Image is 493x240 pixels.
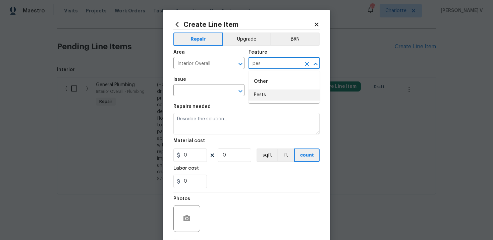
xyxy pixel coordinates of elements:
[173,138,205,143] h5: Material cost
[249,73,320,89] div: Other
[173,166,199,171] h5: Labor cost
[311,59,320,69] button: Close
[173,104,211,109] h5: Repairs needed
[270,33,320,46] button: BRN
[302,59,312,69] button: Clear
[236,86,245,96] button: Open
[173,33,223,46] button: Repair
[173,21,314,28] h2: Create Line Item
[249,89,320,101] li: Pests
[173,50,185,55] h5: Area
[223,33,271,46] button: Upgrade
[173,77,186,82] h5: Issue
[277,148,294,162] button: ft
[236,59,245,69] button: Open
[173,196,190,201] h5: Photos
[294,148,320,162] button: count
[249,50,267,55] h5: Feature
[257,148,277,162] button: sqft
